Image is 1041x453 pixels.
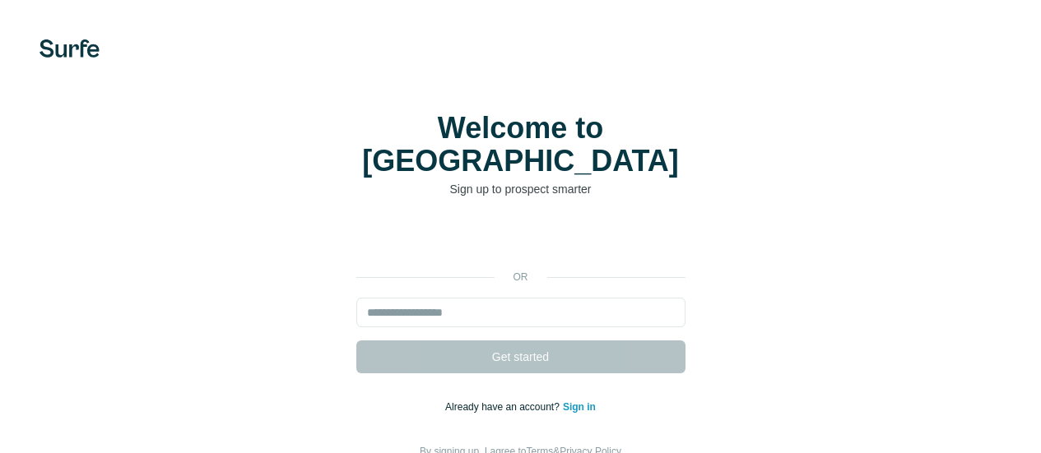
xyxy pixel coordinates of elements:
[356,181,685,197] p: Sign up to prospect smarter
[40,39,100,58] img: Surfe's logo
[563,401,596,413] a: Sign in
[348,222,694,258] iframe: Sign in with Google Button
[356,112,685,178] h1: Welcome to [GEOGRAPHIC_DATA]
[495,270,547,284] p: or
[445,401,563,413] span: Already have an account?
